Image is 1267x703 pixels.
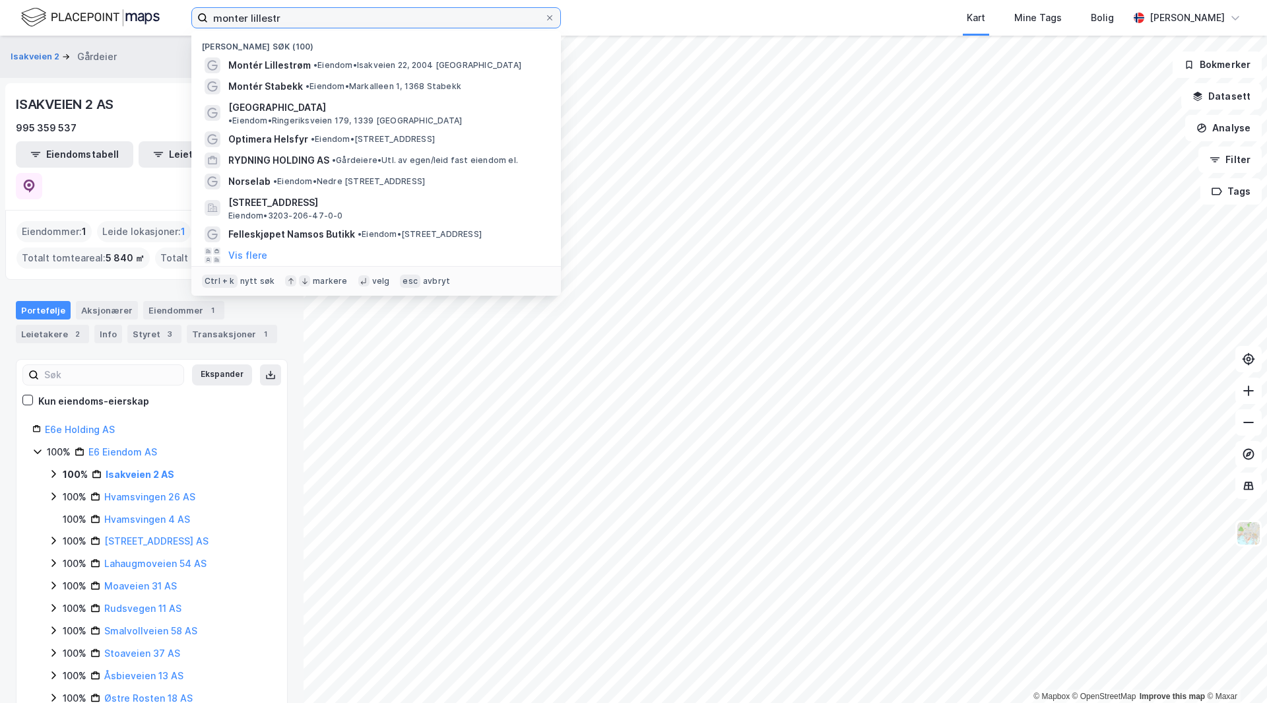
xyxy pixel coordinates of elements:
a: Improve this map [1140,692,1205,701]
a: Hvamsvingen 26 AS [104,491,195,502]
a: Mapbox [1033,692,1070,701]
div: Mine Tags [1014,10,1062,26]
div: 2 [71,327,84,341]
input: Søk [39,365,183,385]
a: Smalvollveien 58 AS [104,625,197,636]
span: • [306,81,309,91]
button: Leietakertabell [139,141,256,168]
button: Filter [1198,147,1262,173]
a: Stoaveien 37 AS [104,648,180,659]
a: Åsbieveien 13 AS [104,670,183,681]
div: 995 359 537 [16,120,77,136]
a: E6 Eiendom AS [88,446,157,457]
span: Eiendom • Isakveien 22, 2004 [GEOGRAPHIC_DATA] [313,60,521,71]
a: Moaveien 31 AS [104,580,177,591]
img: logo.f888ab2527a4732fd821a326f86c7f29.svg [21,6,160,29]
button: Eiendomstabell [16,141,133,168]
div: Kart [967,10,985,26]
span: 1 [82,224,86,240]
img: Z [1236,521,1261,546]
button: Ekspander [192,364,252,385]
div: velg [372,276,390,286]
div: 100% [63,533,86,549]
div: Kun eiendoms-eierskap [38,393,149,409]
span: Eiendom • Ringeriksveien 179, 1339 [GEOGRAPHIC_DATA] [228,116,462,126]
div: avbryt [423,276,450,286]
a: Isakveien 2 AS [106,469,174,480]
button: Analyse [1185,115,1262,141]
div: ISAKVEIEN 2 AS [16,94,116,115]
div: 100% [63,578,86,594]
span: Montér Stabekk [228,79,303,94]
span: [STREET_ADDRESS] [228,195,545,211]
span: Eiendom • [STREET_ADDRESS] [311,134,435,145]
span: • [358,229,362,239]
div: Info [94,325,122,343]
div: Styret [127,325,181,343]
a: OpenStreetMap [1072,692,1136,701]
span: Eiendom • Markalleen 1, 1368 Stabekk [306,81,461,92]
div: Transaksjoner [187,325,277,343]
div: 100% [63,601,86,617]
div: Leide lokasjoner : [97,221,191,242]
div: 100% [63,556,86,572]
div: Ctrl + k [202,275,238,288]
div: 100% [63,467,88,483]
button: Bokmerker [1173,51,1262,78]
div: Portefølje [16,301,71,319]
div: 100% [63,489,86,505]
div: [PERSON_NAME] [1150,10,1225,26]
div: 100% [47,444,71,460]
span: Felleskjøpet Namsos Butikk [228,226,355,242]
span: [GEOGRAPHIC_DATA] [228,100,326,116]
a: [STREET_ADDRESS] AS [104,535,209,547]
a: Lahaugmoveien 54 AS [104,558,207,569]
div: Eiendommer [143,301,224,319]
span: • [228,116,232,125]
a: E6e Holding AS [45,424,115,435]
div: nytt søk [240,276,275,286]
iframe: Chat Widget [1201,640,1267,703]
span: Gårdeiere • Utl. av egen/leid fast eiendom el. [332,155,518,166]
span: Optimera Helsfyr [228,131,308,147]
div: Totalt tomteareal : [16,248,150,269]
div: 100% [63,646,86,661]
span: RYDNING HOLDING AS [228,152,329,168]
div: esc [400,275,420,288]
span: • [332,155,336,165]
div: 1 [206,304,219,317]
a: Hvamsvingen 4 AS [104,514,190,525]
div: Leietakere [16,325,89,343]
div: markere [313,276,347,286]
a: Rudsvegen 11 AS [104,603,181,614]
button: Datasett [1181,83,1262,110]
div: Bolig [1091,10,1114,26]
div: Gårdeier [77,49,117,65]
span: • [313,60,317,70]
div: [PERSON_NAME] søk (100) [191,31,561,55]
button: Tags [1200,178,1262,205]
input: Søk på adresse, matrikkel, gårdeiere, leietakere eller personer [208,8,544,28]
button: Vis flere [228,248,267,263]
div: 1 [259,327,272,341]
div: 100% [63,668,86,684]
div: Totalt byggareal : [155,248,282,269]
div: Kontrollprogram for chat [1201,640,1267,703]
div: Eiendommer : [16,221,92,242]
div: Aksjonærer [76,301,138,319]
span: 1 [181,224,185,240]
span: Eiendom • Nedre [STREET_ADDRESS] [273,176,425,187]
span: Norselab [228,174,271,189]
div: 100% [63,623,86,639]
span: Eiendom • 3203-206-47-0-0 [228,211,343,221]
div: 3 [163,327,176,341]
span: Montér Lillestrøm [228,57,311,73]
span: 5 840 ㎡ [106,250,145,266]
span: • [311,134,315,144]
span: • [273,176,277,186]
button: Isakveien 2 [11,50,62,63]
div: 100% [63,512,86,527]
span: Eiendom • [STREET_ADDRESS] [358,229,482,240]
